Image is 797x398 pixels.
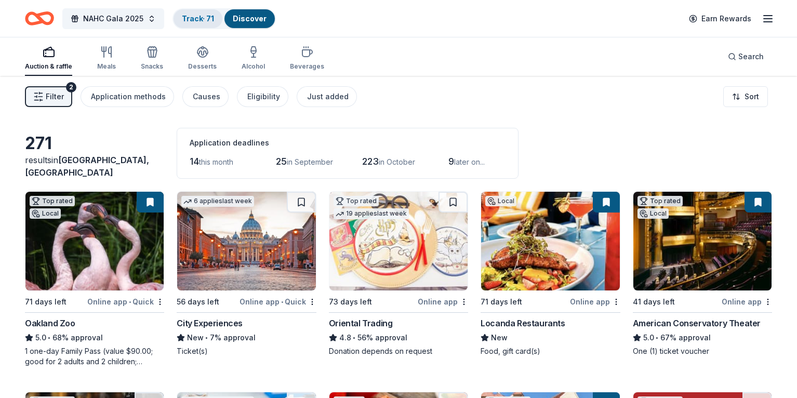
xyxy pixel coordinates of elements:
[633,296,675,308] div: 41 days left
[190,156,199,167] span: 14
[91,90,166,103] div: Application methods
[66,82,76,92] div: 2
[25,62,72,71] div: Auction & raffle
[570,295,620,308] div: Online app
[418,295,468,308] div: Online app
[329,192,468,290] img: Image for Oriental Trading
[48,334,50,342] span: •
[25,6,54,31] a: Home
[25,296,67,308] div: 71 days left
[177,192,315,290] img: Image for City Experiences
[25,154,164,179] div: results
[481,317,565,329] div: Locanda Restaurants
[247,90,280,103] div: Eligibility
[637,208,669,219] div: Local
[656,334,658,342] span: •
[643,331,654,344] span: 5.0
[481,346,620,356] div: Food, gift card(s)
[276,156,287,167] span: 25
[177,317,243,329] div: City Experiences
[334,208,409,219] div: 19 applies last week
[141,42,163,76] button: Snacks
[206,334,208,342] span: •
[62,8,164,29] button: NAHC Gala 2025
[177,331,316,344] div: 7% approval
[481,191,620,356] a: Image for Locanda RestaurantsLocal71 days leftOnline appLocanda RestaurantsNewFood, gift card(s)
[30,208,61,219] div: Local
[745,90,759,103] span: Sort
[633,346,772,356] div: One (1) ticket voucher
[633,331,772,344] div: 67% approval
[481,192,619,290] img: Image for Locanda Restaurants
[720,46,772,67] button: Search
[97,42,116,76] button: Meals
[25,191,164,367] a: Image for Oakland ZooTop ratedLocal71 days leftOnline app•QuickOakland Zoo5.0•68% approval1 one-d...
[329,296,372,308] div: 73 days left
[25,42,72,76] button: Auction & raffle
[193,90,220,103] div: Causes
[25,155,149,178] span: in
[329,191,468,356] a: Image for Oriental TradingTop rated19 applieslast week73 days leftOnline appOriental Trading4.8•5...
[87,295,164,308] div: Online app Quick
[237,86,288,107] button: Eligibility
[481,296,522,308] div: 71 days left
[177,346,316,356] div: Ticket(s)
[633,317,761,329] div: American Conservatory Theater
[738,50,764,63] span: Search
[637,196,683,206] div: Top rated
[485,196,516,206] div: Local
[362,156,379,167] span: 223
[141,62,163,71] div: Snacks
[188,62,217,71] div: Desserts
[182,86,229,107] button: Causes
[242,42,265,76] button: Alcohol
[188,42,217,76] button: Desserts
[329,317,393,329] div: Oriental Trading
[353,334,355,342] span: •
[187,331,204,344] span: New
[287,157,333,166] span: in September
[25,331,164,344] div: 68% approval
[290,62,324,71] div: Beverages
[307,90,349,103] div: Just added
[290,42,324,76] button: Beverages
[379,157,415,166] span: in October
[81,86,174,107] button: Application methods
[491,331,508,344] span: New
[242,62,265,71] div: Alcohol
[329,346,468,356] div: Donation depends on request
[177,296,219,308] div: 56 days left
[97,62,116,71] div: Meals
[334,196,379,206] div: Top rated
[25,317,75,329] div: Oakland Zoo
[25,133,164,154] div: 271
[181,196,254,207] div: 6 applies last week
[633,191,772,356] a: Image for American Conservatory TheaterTop ratedLocal41 days leftOnline appAmerican Conservatory ...
[177,191,316,356] a: Image for City Experiences6 applieslast week56 days leftOnline app•QuickCity ExperiencesNew•7% ap...
[199,157,233,166] span: this month
[722,295,772,308] div: Online app
[30,196,75,206] div: Top rated
[172,8,276,29] button: Track· 71Discover
[25,346,164,367] div: 1 one-day Family Pass (value $90.00; good for 2 adults and 2 children; parking is included)
[46,90,64,103] span: Filter
[633,192,772,290] img: Image for American Conservatory Theater
[339,331,351,344] span: 4.8
[129,298,131,306] span: •
[281,298,283,306] span: •
[454,157,485,166] span: later on...
[297,86,357,107] button: Just added
[448,156,454,167] span: 9
[329,331,468,344] div: 56% approval
[683,9,758,28] a: Earn Rewards
[25,192,164,290] img: Image for Oakland Zoo
[83,12,143,25] span: NAHC Gala 2025
[240,295,316,308] div: Online app Quick
[25,86,72,107] button: Filter2
[233,14,267,23] a: Discover
[182,14,214,23] a: Track· 71
[723,86,768,107] button: Sort
[35,331,46,344] span: 5.0
[25,155,149,178] span: [GEOGRAPHIC_DATA], [GEOGRAPHIC_DATA]
[190,137,506,149] div: Application deadlines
